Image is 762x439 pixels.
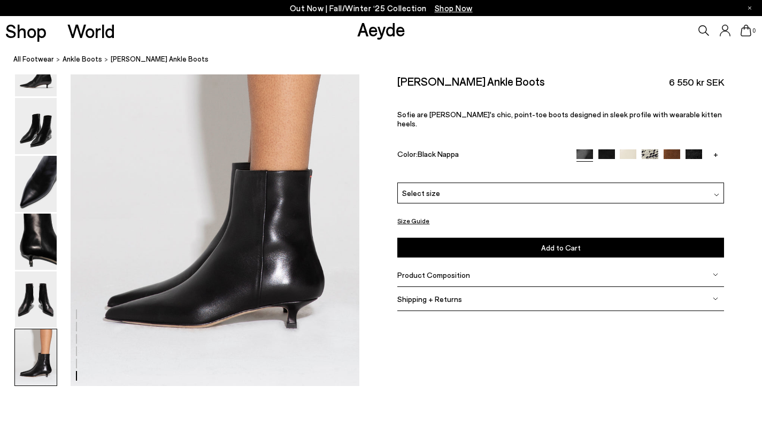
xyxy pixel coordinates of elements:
nav: breadcrumb [13,45,762,74]
span: ankle boots [63,55,102,63]
button: Add to Cart [397,238,723,258]
span: Product Composition [397,270,470,279]
img: Sofie Leather Ankle Boots - Image 6 [15,329,57,385]
a: ankle boots [63,54,102,65]
img: Sofie Leather Ankle Boots - Image 3 [15,156,57,212]
p: Out Now | Fall/Winter ‘25 Collection [290,2,473,15]
img: svg%3E [713,272,718,277]
div: Color: [397,149,566,162]
a: Shop [5,21,47,40]
a: Aeyde [357,18,405,40]
img: Sofie Leather Ankle Boots - Image 4 [15,214,57,270]
span: Black Nappa [418,149,459,158]
span: [PERSON_NAME] Ankle Boots [111,54,209,65]
a: World [67,21,115,40]
span: Add to Cart [541,243,581,252]
a: + [707,149,724,159]
img: svg%3E [713,296,718,301]
h2: [PERSON_NAME] Ankle Boots [397,74,545,88]
a: 0 [741,25,751,36]
span: Sofie are [PERSON_NAME]'s chic, point-toe boots designed in sleek profile with wearable kitten he... [397,110,722,128]
a: All Footwear [13,54,54,65]
button: Size Guide [397,214,429,228]
span: 6 550 kr SEK [669,75,724,89]
img: Sofie Leather Ankle Boots - Image 2 [15,98,57,154]
span: Navigate to /collections/new-in [435,3,473,13]
img: svg%3E [714,192,719,198]
img: Sofie Leather Ankle Boots - Image 5 [15,271,57,328]
span: Select size [402,187,440,199]
span: 0 [751,28,757,34]
span: Shipping + Returns [397,294,462,304]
